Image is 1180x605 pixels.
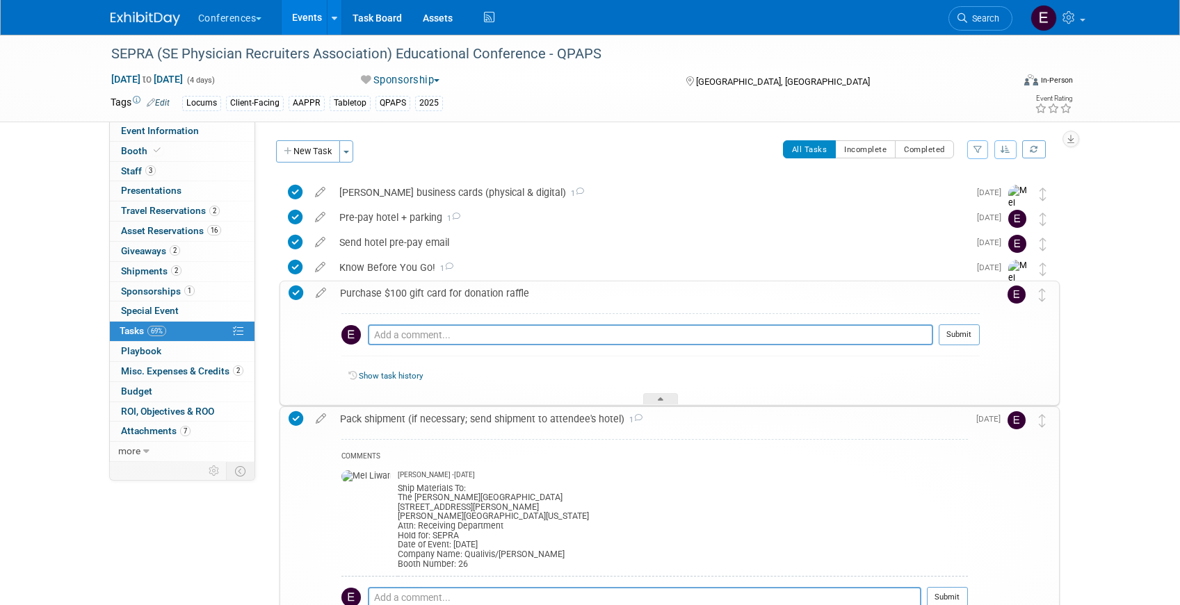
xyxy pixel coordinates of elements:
[110,201,254,221] a: Travel Reservations2
[276,140,340,163] button: New Task
[948,6,1012,31] a: Search
[121,125,199,136] span: Event Information
[930,72,1074,93] div: Event Format
[1024,74,1038,85] img: Format-Inperson.png
[121,265,181,276] span: Shipments
[332,256,969,279] div: Know Before You Go!
[110,442,254,461] a: more
[121,386,152,397] span: Budget
[180,426,191,436] span: 7
[121,345,161,356] span: Playbook
[209,206,220,216] span: 2
[333,281,980,305] div: Purchase $100 gift card for donation raffle
[309,287,333,299] a: edit
[624,415,642,424] span: 1
[1008,285,1026,304] img: Erin Anderson
[356,73,445,88] button: Sponsorship
[110,382,254,401] a: Budget
[145,165,156,176] span: 3
[110,342,254,361] a: Playbook
[332,206,969,229] div: Pre-pay hotel + parking
[308,236,332,249] a: edit
[154,147,161,154] i: Booth reservation complete
[435,264,453,273] span: 1
[121,225,221,236] span: Asset Reservations
[1040,75,1073,85] div: In-Person
[1008,185,1029,234] img: Mel Liwanag
[333,407,968,431] div: Pack shipment (if necessary; send shipment to attendee's hotel)
[226,462,254,480] td: Toggle Event Tabs
[977,188,1008,197] span: [DATE]
[1040,263,1046,276] i: Move task
[977,213,1008,222] span: [DATE]
[1031,5,1057,31] img: Erin Anderson
[332,231,969,254] div: Send hotel pre-pay email
[398,481,968,570] div: Ship Materials To: The [PERSON_NAME][GEOGRAPHIC_DATA] [STREET_ADDRESS][PERSON_NAME] [PERSON_NAME]...
[835,140,896,158] button: Incomplete
[1008,260,1029,309] img: Mel Liwanag
[110,242,254,261] a: Giveaways2
[289,96,325,110] div: AAPPR
[977,238,1008,247] span: [DATE]
[1022,140,1046,158] a: Refresh
[939,324,980,345] button: Submit
[147,326,166,336] span: 69%
[233,365,243,376] span: 2
[110,122,254,141] a: Event Information
[110,422,254,441] a: Attachments7
[967,13,999,24] span: Search
[111,95,170,111] td: Tags
[308,261,332,274] a: edit
[1008,210,1026,228] img: Erin Anderson
[332,181,969,204] div: [PERSON_NAME] business cards (physical & digital)
[106,42,992,67] div: SEPRA (SE Physician Recruiters Association) Educational Conference - QPAPS
[121,185,181,196] span: Presentations
[330,96,371,110] div: Tabletop
[121,245,180,256] span: Giveaways
[110,142,254,161] a: Booth
[1008,235,1026,253] img: Erin Anderson
[1008,411,1026,429] img: Erin Anderson
[566,189,584,198] span: 1
[895,140,954,158] button: Completed
[442,214,460,223] span: 1
[309,413,333,425] a: edit
[121,365,243,376] span: Misc. Expenses & Credits
[783,140,836,158] button: All Tasks
[184,285,195,296] span: 1
[121,305,179,316] span: Special Event
[121,425,191,436] span: Attachments
[110,322,254,341] a: Tasks69%
[110,282,254,301] a: Sponsorships1
[398,470,475,480] span: [PERSON_NAME] - [DATE]
[1040,188,1046,201] i: Move task
[186,76,215,85] span: (4 days)
[110,362,254,381] a: Misc. Expenses & Credits2
[110,402,254,422] a: ROI, Objectives & ROO
[111,12,180,26] img: ExhibitDay
[976,414,1008,424] span: [DATE]
[359,371,423,381] a: Show task history
[341,325,361,345] img: Erin Anderson
[1040,213,1046,226] i: Move task
[182,96,221,110] div: Locums
[977,263,1008,272] span: [DATE]
[202,462,227,480] td: Personalize Event Tab Strip
[171,265,181,276] span: 2
[110,181,254,201] a: Presentations
[110,162,254,181] a: Staff3
[121,165,156,176] span: Staff
[121,406,214,417] span: ROI, Objectives & ROO
[170,245,180,256] span: 2
[121,205,220,216] span: Travel Reservations
[1040,238,1046,251] i: Move task
[121,145,163,156] span: Booth
[308,186,332,199] a: edit
[696,76,870,87] span: [GEOGRAPHIC_DATA], [GEOGRAPHIC_DATA]
[1035,95,1072,102] div: Event Rating
[415,96,443,110] div: 2025
[1039,288,1046,301] i: Move task
[308,211,332,224] a: edit
[1039,414,1046,427] i: Move task
[140,74,154,85] span: to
